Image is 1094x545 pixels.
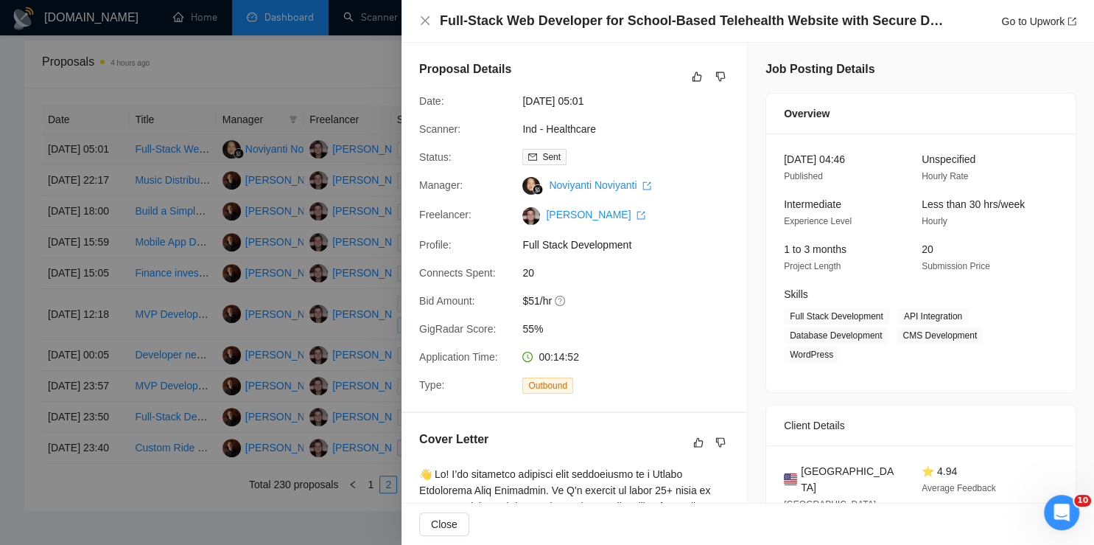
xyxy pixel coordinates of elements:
span: Hourly Rate [922,171,968,181]
span: Status: [419,151,452,163]
span: 55% [522,321,743,337]
span: Database Development [784,327,888,344]
span: Experience Level [784,216,852,226]
span: [GEOGRAPHIC_DATA] 10:56 PM [784,499,876,527]
a: Noviyanti Noviyanti export [549,179,651,191]
img: gigradar-bm.png [533,184,543,195]
span: question-circle [555,295,567,307]
span: WordPress [784,347,839,363]
a: Go to Upworkexport [1001,15,1076,27]
span: Published [784,171,823,181]
span: mail [528,153,537,162]
span: 10 [1074,495,1091,507]
span: Intermediate [784,198,841,210]
span: [GEOGRAPHIC_DATA] [801,463,898,496]
span: Date: [419,95,443,107]
span: Full Stack Development [784,308,889,324]
span: Overview [784,105,830,122]
span: Freelancer: [419,209,471,221]
span: Scanner: [419,123,460,135]
span: like [693,437,704,448]
span: Hourly [922,216,947,226]
iframe: Intercom live chat [1044,495,1079,530]
span: Manager: [419,179,463,191]
span: [DATE] 04:46 [784,153,845,165]
img: 🇺🇸 [784,471,797,487]
span: [DATE] 05:01 [522,93,743,109]
span: Close [431,516,457,532]
span: API Integration [898,308,968,324]
span: ⭐ 4.94 [922,465,957,477]
button: like [690,434,707,451]
span: 00:14:52 [539,351,579,363]
span: close [419,15,431,27]
a: [PERSON_NAME] export [546,209,645,221]
button: dislike [712,434,729,451]
h5: Proposal Details [419,60,511,78]
span: export [637,211,645,220]
span: 20 [522,265,743,281]
span: Average Feedback [922,483,996,493]
span: 20 [922,243,933,255]
img: c1bYBLFISfW-KFu5YnXsqDxdnhJyhFG7WZWQjmw4vq0-YF4TwjoJdqRJKIWeWIjxa9 [522,207,540,225]
span: Full Stack Development [522,237,743,253]
span: Project Length [784,261,841,271]
span: Bid Amount: [419,295,475,307]
button: Close [419,15,431,27]
div: Client Details [784,406,1058,445]
span: Less than 30 hrs/week [922,198,1025,210]
span: like [692,71,702,83]
span: Skills [784,288,808,300]
a: Ind - Healthcare [522,123,596,135]
span: export [642,181,651,190]
span: dislike [715,437,726,448]
span: Outbound [522,378,573,394]
span: export [1067,17,1076,26]
span: Application Time: [419,351,498,363]
span: Unspecified [922,153,975,165]
h5: Cover Letter [419,431,488,448]
span: Profile: [419,239,452,251]
span: GigRadar Score: [419,323,496,335]
span: dislike [715,71,726,83]
span: clock-circle [522,352,533,362]
span: Sent [542,152,561,162]
button: dislike [712,68,729,86]
h4: Full-Stack Web Developer for School-Based Telehealth Website with Secure Data Dashboard [440,12,948,30]
button: Close [419,513,469,536]
span: 1 to 3 months [784,243,846,255]
span: $51/hr [522,293,743,309]
span: Submission Price [922,261,990,271]
h5: Job Posting Details [765,60,874,78]
button: like [688,68,706,86]
span: Connects Spent: [419,267,496,279]
span: CMS Development [897,327,983,344]
span: Type: [419,379,444,391]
